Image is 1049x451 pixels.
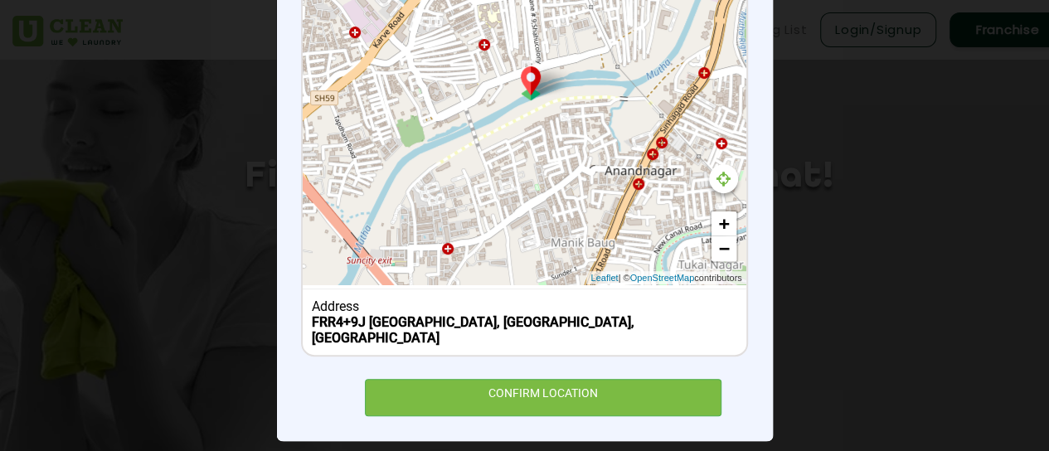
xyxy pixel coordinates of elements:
[312,298,737,314] div: Address
[586,271,745,285] div: | © contributors
[711,236,736,261] a: Zoom out
[629,271,694,285] a: OpenStreetMap
[711,211,736,236] a: Zoom in
[365,379,722,416] div: CONFIRM LOCATION
[590,271,618,285] a: Leaflet
[312,314,634,346] b: FRR4+9J [GEOGRAPHIC_DATA], [GEOGRAPHIC_DATA], [GEOGRAPHIC_DATA]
